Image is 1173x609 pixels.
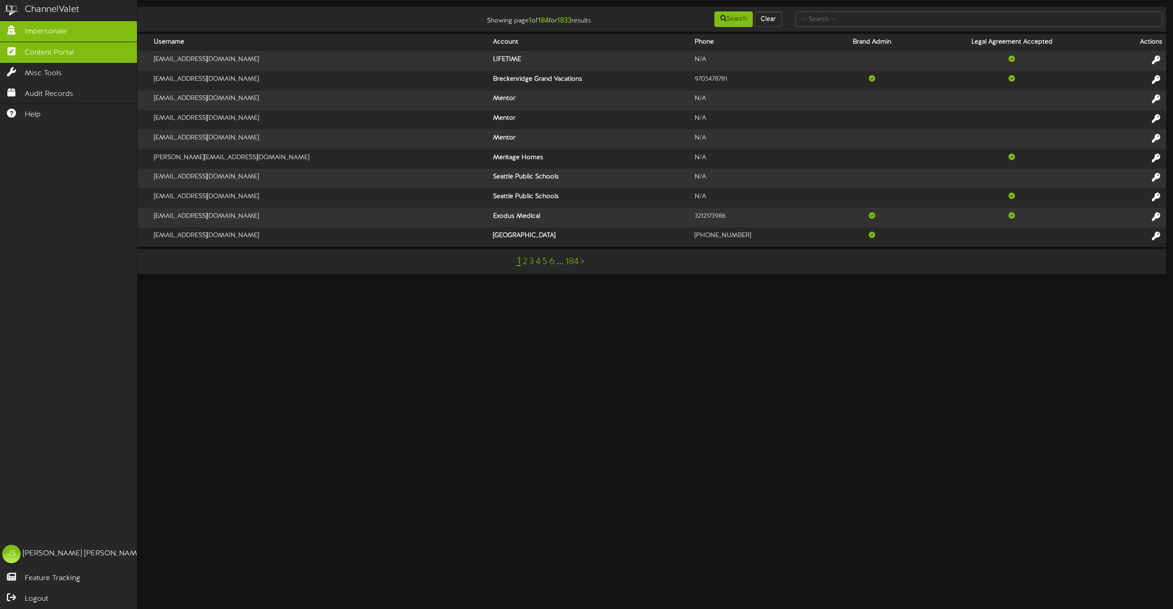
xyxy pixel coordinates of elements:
td: [EMAIL_ADDRESS][DOMAIN_NAME] [150,169,489,188]
div: [PERSON_NAME] [PERSON_NAME] [23,548,143,559]
td: [EMAIL_ADDRESS][DOMAIN_NAME] [150,227,489,247]
th: Breckenridge Grand Vacations [489,71,691,90]
td: [EMAIL_ADDRESS][DOMAIN_NAME] [150,129,489,149]
td: 3212173986 [691,208,824,227]
a: ... [557,257,564,267]
strong: 184 [538,17,549,25]
span: Logout [25,594,48,604]
td: [EMAIL_ADDRESS][DOMAIN_NAME] [150,110,489,130]
input: -- Search -- [795,11,1162,27]
th: Username [150,34,489,51]
td: N/A [691,129,824,149]
strong: 1 [529,17,532,25]
th: Mentor [489,110,691,130]
span: Misc Tools [25,68,62,79]
td: N/A [691,90,824,110]
td: [EMAIL_ADDRESS][DOMAIN_NAME] [150,71,489,90]
td: N/A [691,110,824,130]
th: Legal Agreement Accepted [920,34,1104,51]
th: [GEOGRAPHIC_DATA] [489,227,691,247]
strong: 1833 [557,17,571,25]
span: Audit Records [25,89,73,100]
a: > [581,257,584,267]
td: [EMAIL_ADDRESS][DOMAIN_NAME] [150,188,489,208]
th: Brand Admin [824,34,920,51]
a: 4 [536,257,541,267]
td: [EMAIL_ADDRESS][DOMAIN_NAME] [150,208,489,227]
span: Feature Tracking [25,573,80,584]
a: 2 [523,257,527,267]
td: N/A [691,188,824,208]
td: N/A [691,169,824,188]
th: Exodus Medical [489,208,691,227]
td: [PHONE_NUMBER] [691,227,824,247]
th: Seattle Public Schools [489,169,691,188]
a: 3 [529,257,534,267]
th: Seattle Public Schools [489,188,691,208]
button: Search [714,11,753,27]
div: Showing page of for results [407,11,598,26]
th: Phone [691,34,824,51]
a: 5 [543,257,548,267]
a: 1 [517,255,521,267]
td: N/A [691,51,824,71]
div: JS [2,545,21,563]
div: ChannelValet [25,3,79,17]
td: [EMAIL_ADDRESS][DOMAIN_NAME] [150,51,489,71]
th: Mentor [489,129,691,149]
th: Actions [1104,34,1166,51]
a: 6 [549,257,555,267]
a: 184 [565,257,579,267]
span: Impersonate [25,27,67,37]
th: Account [489,34,691,51]
td: N/A [691,149,824,169]
button: Clear [755,11,782,27]
td: [PERSON_NAME][EMAIL_ADDRESS][DOMAIN_NAME] [150,149,489,169]
td: [EMAIL_ADDRESS][DOMAIN_NAME] [150,90,489,110]
th: Mentor [489,90,691,110]
span: Content Portal [25,48,74,58]
th: Meritage Homes [489,149,691,169]
td: 9705478781 [691,71,824,90]
span: Help [25,110,41,120]
th: LIFETIME [489,51,691,71]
